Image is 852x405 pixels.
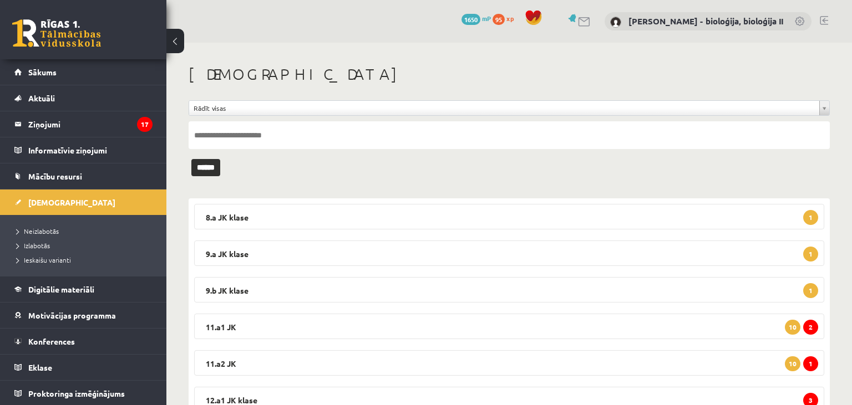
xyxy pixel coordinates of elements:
[28,197,115,207] span: [DEMOGRAPHIC_DATA]
[803,356,818,371] span: 1
[14,137,153,163] a: Informatīvie ziņojumi
[28,284,94,294] span: Digitālie materiāli
[194,350,824,376] legend: 11.a2 JK
[14,111,153,137] a: Ziņojumi17
[194,204,824,229] legend: 8.a JK klase
[17,240,155,250] a: Izlabotās
[785,320,800,335] span: 10
[137,117,153,132] i: 17
[12,19,101,47] a: Rīgas 1. Tālmācības vidusskola
[189,65,830,84] h1: [DEMOGRAPHIC_DATA]
[28,93,55,103] span: Aktuāli
[14,355,153,380] a: Eklase
[14,303,153,328] a: Motivācijas programma
[17,226,155,236] a: Neizlabotās
[14,329,153,354] a: Konferences
[28,362,52,372] span: Eklase
[785,356,800,371] span: 10
[28,171,82,181] span: Mācību resursi
[189,101,829,115] a: Rādīt visas
[194,277,824,303] legend: 9.b JK klase
[803,247,818,262] span: 1
[28,137,153,163] legend: Informatīvie ziņojumi
[17,241,50,250] span: Izlabotās
[493,14,505,25] span: 95
[194,240,824,266] legend: 9.a JK klase
[803,320,818,335] span: 2
[628,16,783,27] a: [PERSON_NAME] - bioloģija, bioloģija II
[28,336,75,346] span: Konferences
[194,314,824,339] legend: 11.a1 JK
[506,14,514,23] span: xp
[28,111,153,137] legend: Ziņojumi
[17,255,155,265] a: Ieskaišu varianti
[28,388,125,398] span: Proktoringa izmēģinājums
[28,67,57,77] span: Sākums
[194,101,815,115] span: Rādīt visas
[14,85,153,111] a: Aktuāli
[14,59,153,85] a: Sākums
[610,17,621,28] img: Elza Saulīte - bioloģija, bioloģija II
[482,14,491,23] span: mP
[803,210,818,225] span: 1
[14,276,153,302] a: Digitālie materiāli
[14,163,153,189] a: Mācību resursi
[803,283,818,298] span: 1
[14,189,153,215] a: [DEMOGRAPHIC_DATA]
[461,14,480,25] span: 1650
[17,255,71,264] span: Ieskaišu varianti
[461,14,491,23] a: 1650 mP
[17,227,59,235] span: Neizlabotās
[28,310,116,320] span: Motivācijas programma
[493,14,519,23] a: 95 xp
